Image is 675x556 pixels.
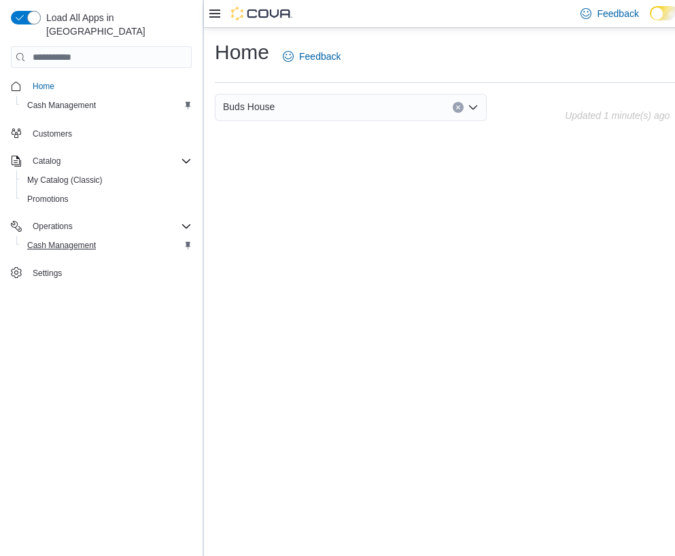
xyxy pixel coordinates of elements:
span: Buds House [223,99,275,115]
span: Settings [33,268,62,279]
a: Customers [27,126,77,142]
span: Cash Management [27,100,96,111]
button: My Catalog (Classic) [16,171,197,190]
span: Load All Apps in [GEOGRAPHIC_DATA] [41,11,192,38]
button: Settings [5,263,197,283]
a: Settings [27,265,67,281]
span: My Catalog (Classic) [27,175,103,186]
span: Home [27,77,192,94]
span: Operations [27,218,192,234]
span: Dark Mode [650,20,651,21]
a: Cash Management [22,237,101,254]
span: Cash Management [22,97,192,114]
span: Operations [33,221,73,232]
img: Cova [231,7,292,20]
a: Feedback [277,43,346,70]
button: Open list of options [468,102,479,113]
span: My Catalog (Classic) [22,172,192,188]
nav: Complex example [11,71,192,285]
span: Settings [27,264,192,281]
a: Promotions [22,191,74,207]
span: Cash Management [27,240,96,251]
button: Cash Management [16,236,197,255]
span: Customers [27,124,192,141]
p: Updated 1 minute(s) ago [565,110,670,121]
button: Operations [27,218,78,234]
span: Feedback [299,50,341,63]
button: Home [5,76,197,96]
span: Catalog [27,153,192,169]
span: Catalog [33,156,60,167]
span: Cash Management [22,237,192,254]
a: Cash Management [22,97,101,114]
h1: Home [215,39,269,66]
a: My Catalog (Classic) [22,172,108,188]
button: Catalog [27,153,66,169]
button: Operations [5,217,197,236]
span: Home [33,81,54,92]
span: Promotions [27,194,69,205]
button: Clear input [453,102,464,113]
button: Customers [5,123,197,143]
span: Feedback [597,7,638,20]
span: Promotions [22,191,192,207]
a: Home [27,78,60,94]
button: Cash Management [16,96,197,115]
button: Promotions [16,190,197,209]
button: Catalog [5,152,197,171]
span: Customers [33,128,72,139]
